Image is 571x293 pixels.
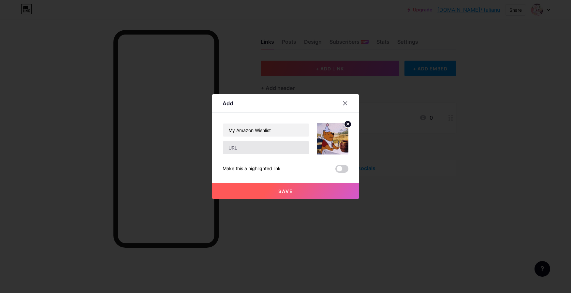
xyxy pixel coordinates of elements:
[212,183,359,199] button: Save
[223,141,309,154] input: URL
[278,188,293,194] span: Save
[223,165,281,173] div: Make this a highlighted link
[317,123,348,154] img: link_thumbnail
[223,99,233,107] div: Add
[223,124,309,137] input: Title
